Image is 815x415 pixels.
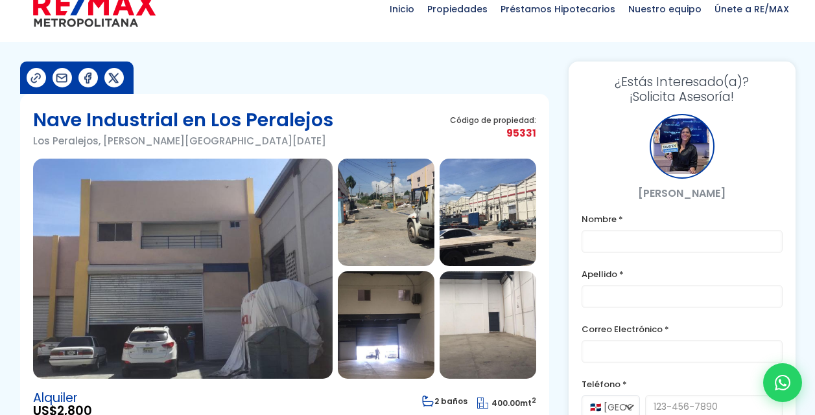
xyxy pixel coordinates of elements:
[33,107,333,133] h1: Nave Industrial en Los Peralejos
[582,74,783,104] h3: ¡Solicita Asesoría!
[582,74,783,89] span: ¿Estás Interesado(a)?
[338,159,434,266] img: Nave Industrial en Los Peralejos
[81,71,95,85] img: Compartir
[532,396,536,405] sup: 2
[107,71,121,85] img: Compartir
[477,398,536,409] span: mt
[491,398,520,409] span: 400.00
[338,271,434,379] img: Nave Industrial en Los Peralejos
[582,376,783,392] label: Teléfono *
[582,321,783,337] label: Correo Electrónico *
[422,396,467,407] span: 2 baños
[582,211,783,227] label: Nombre *
[582,266,783,282] label: Apellido *
[33,133,333,149] p: Los Peralejos, [PERSON_NAME][GEOGRAPHIC_DATA][DATE]
[440,159,536,266] img: Nave Industrial en Los Peralejos
[33,159,333,379] img: Nave Industrial en Los Peralejos
[440,271,536,379] img: Nave Industrial en Los Peralejos
[450,125,536,141] span: 95331
[55,71,69,85] img: Compartir
[33,392,92,405] span: Alquiler
[650,114,715,179] div: PATRICIA LEYBA
[582,185,783,201] p: [PERSON_NAME]
[29,71,43,85] img: Compartir
[450,115,536,125] span: Código de propiedad:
